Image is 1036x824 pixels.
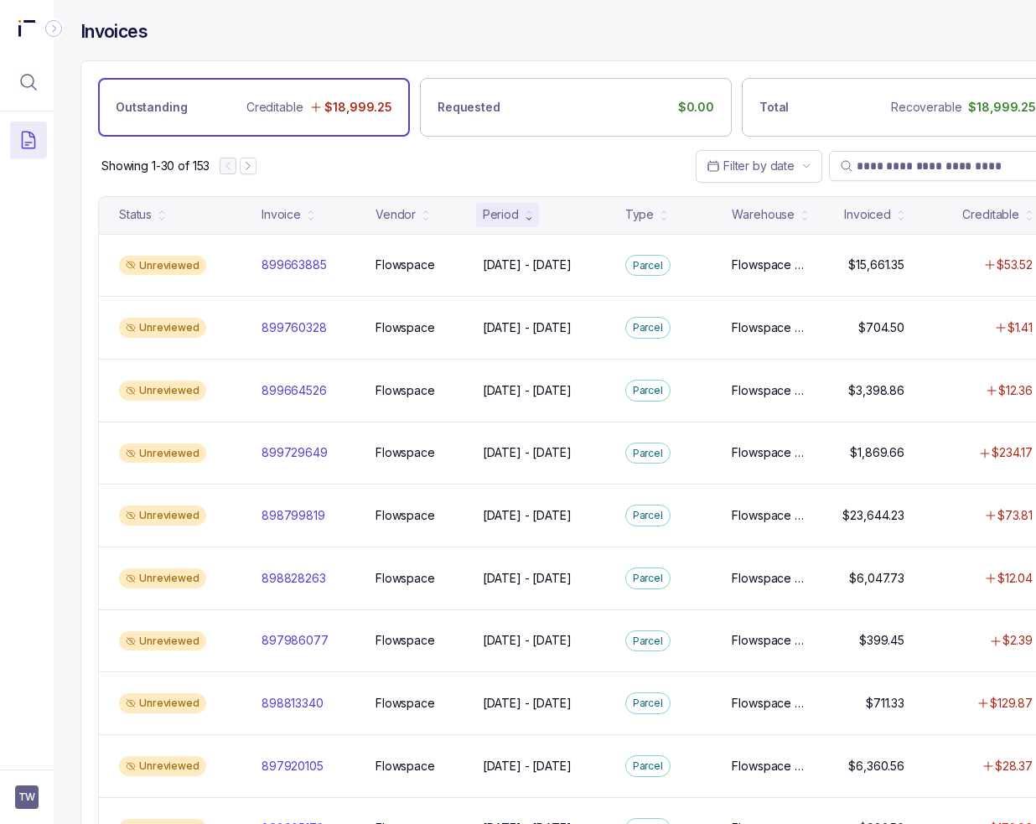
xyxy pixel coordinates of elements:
[848,758,904,775] p: $6,360.56
[633,758,663,775] p: Parcel
[998,382,1033,399] p: $12.36
[376,695,435,712] p: Flowspace
[119,256,206,276] div: Unreviewed
[10,64,47,101] button: Menu Icon Button MagnifyingGlassIcon
[1008,319,1033,336] p: $1.41
[992,444,1033,461] p: $234.17
[848,382,904,399] p: $3,398.86
[1002,632,1033,649] p: $2.39
[10,122,47,158] button: Menu Icon Button DocumentTextIcon
[15,785,39,809] button: User initials
[376,758,435,775] p: Flowspace
[324,99,392,116] p: $18,999.25
[262,758,324,775] p: 897920105
[483,319,572,336] p: [DATE] - [DATE]
[240,158,256,174] button: Next Page
[376,257,435,273] p: Flowspace
[842,507,904,524] p: $23,644.23
[633,570,663,587] p: Parcel
[759,99,789,116] p: Total
[116,99,187,116] p: Outstanding
[262,632,329,649] p: 897986077
[633,319,663,336] p: Parcel
[483,206,519,223] div: Period
[119,318,206,338] div: Unreviewed
[633,507,663,524] p: Parcel
[732,319,805,336] p: Flowspace - Fedex
[483,257,572,273] p: [DATE] - [DATE]
[80,20,148,44] h4: Invoices
[866,695,904,712] p: $711.33
[119,505,206,526] div: Unreviewed
[483,632,572,649] p: [DATE] - [DATE]
[848,257,904,273] p: $15,661.35
[696,150,822,182] button: Date Range Picker
[850,444,904,461] p: $1,869.66
[633,257,663,274] p: Parcel
[732,695,805,712] p: Flowspace - Fedex
[376,319,435,336] p: Flowspace
[44,18,64,39] div: Collapse Icon
[990,695,1033,712] p: $129.87
[262,695,324,712] p: 898813340
[723,158,795,173] span: Filter by date
[438,99,500,116] p: Requested
[678,99,714,116] p: $0.00
[262,319,327,336] p: 899760328
[732,257,805,273] p: Flowspace - Fedex
[376,382,435,399] p: Flowspace
[246,99,303,116] p: Creditable
[119,756,206,776] div: Unreviewed
[633,445,663,462] p: Parcel
[997,570,1033,587] p: $12.04
[483,758,572,775] p: [DATE] - [DATE]
[119,631,206,651] div: Unreviewed
[891,99,961,116] p: Recoverable
[119,568,206,588] div: Unreviewed
[376,444,435,461] p: Flowspace
[119,206,152,223] div: Status
[625,206,654,223] div: Type
[119,443,206,464] div: Unreviewed
[262,444,328,461] p: 899729649
[732,570,805,587] p: Flowspace - Fedex
[858,319,904,336] p: $704.50
[376,507,435,524] p: Flowspace
[483,382,572,399] p: [DATE] - [DATE]
[997,507,1033,524] p: $73.81
[483,444,572,461] p: [DATE] - [DATE]
[732,382,805,399] p: Flowspace - Fedex
[633,382,663,399] p: Parcel
[997,257,1033,273] p: $53.52
[376,206,416,223] div: Vendor
[633,633,663,650] p: Parcel
[376,632,435,649] p: Flowspace
[262,507,325,524] p: 898799819
[707,158,795,174] search: Date Range Picker
[968,99,1036,116] p: $18,999.25
[732,206,795,223] div: Warehouse
[376,570,435,587] p: Flowspace
[962,206,1019,223] div: Creditable
[732,632,805,649] p: Flowspace - Fedex
[633,695,663,712] p: Parcel
[732,758,805,775] p: Flowspace - Fedex
[101,158,210,174] div: Remaining page entries
[844,206,891,223] div: Invoiced
[483,695,572,712] p: [DATE] - [DATE]
[483,507,572,524] p: [DATE] - [DATE]
[262,206,301,223] div: Invoice
[262,382,327,399] p: 899664526
[262,257,327,273] p: 899663885
[859,632,904,649] p: $399.45
[262,570,326,587] p: 898828263
[995,758,1033,775] p: $28.37
[483,570,572,587] p: [DATE] - [DATE]
[119,381,206,401] div: Unreviewed
[849,570,904,587] p: $6,047.73
[732,507,805,524] p: Flowspace - Fedex
[119,693,206,713] div: Unreviewed
[732,444,805,461] p: Flowspace - Fedex
[101,158,210,174] p: Showing 1-30 of 153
